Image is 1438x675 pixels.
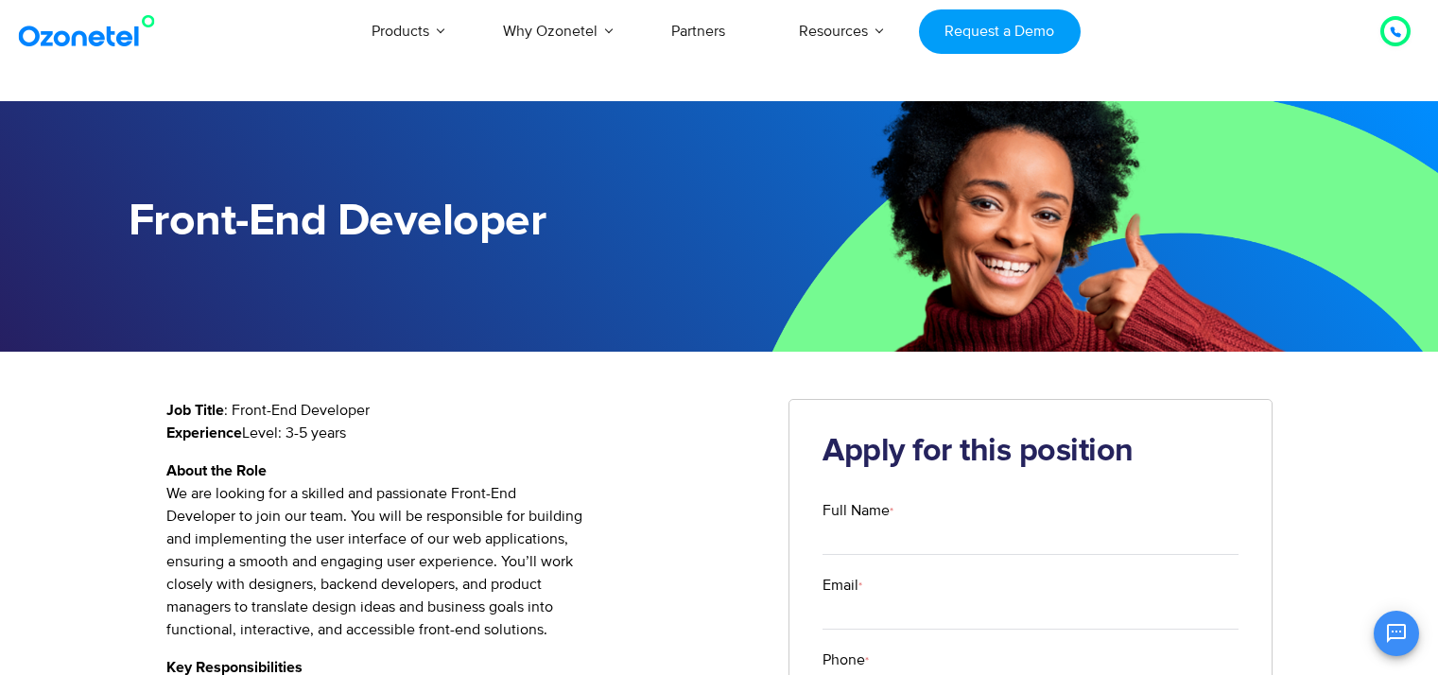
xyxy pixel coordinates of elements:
[919,9,1081,54] a: Request a Demo
[823,433,1239,471] h2: Apply for this position
[823,574,1239,597] label: Email
[166,425,242,441] strong: Experience
[823,649,1239,671] label: Phone
[166,399,761,444] p: : Front-End Developer Level: 3-5 years
[1374,611,1419,656] button: Open chat
[166,660,303,675] strong: Key Responsibilities
[823,499,1239,522] label: Full Name
[129,196,719,248] h1: Front-End Developer
[166,463,267,478] strong: About the Role
[166,403,224,418] strong: Job Title
[166,459,761,641] p: We are looking for a skilled and passionate Front-End Developer to join our team. You will be res...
